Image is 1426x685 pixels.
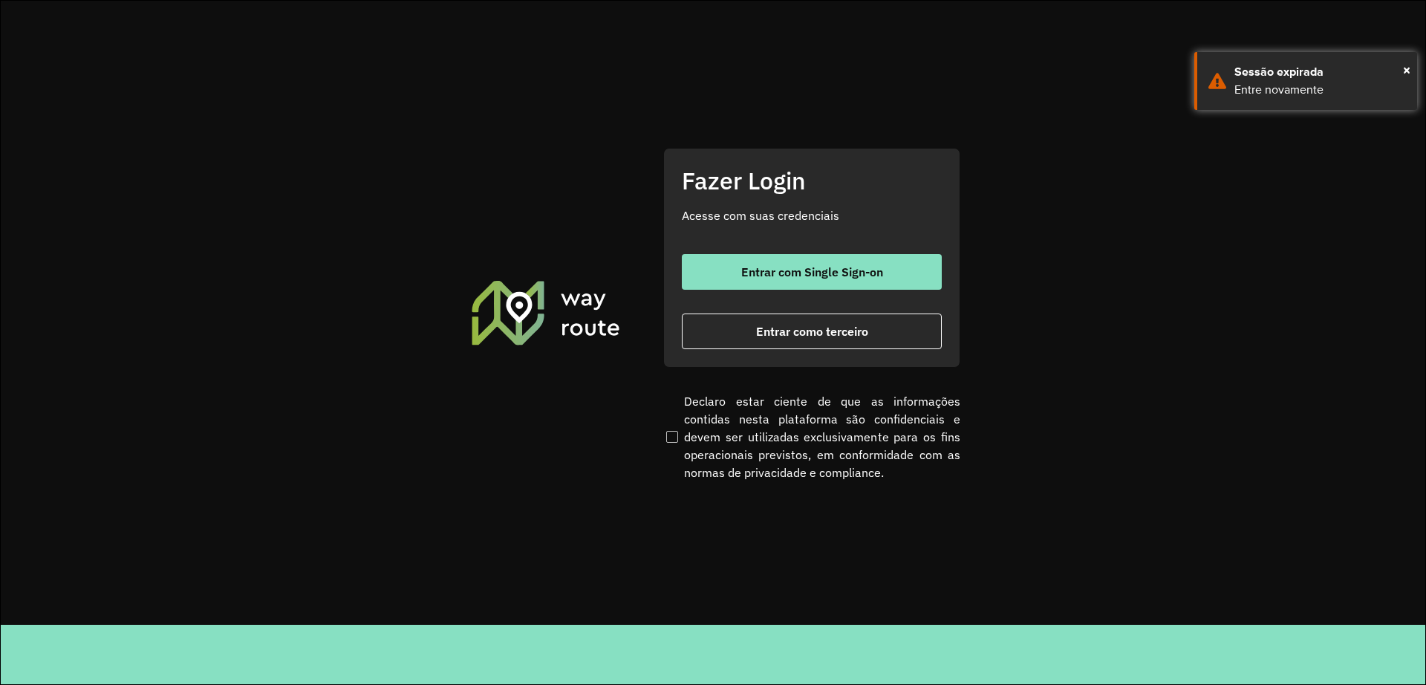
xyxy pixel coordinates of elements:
img: Roteirizador AmbevTech [469,279,622,347]
span: Entrar como terceiro [756,325,868,337]
label: Declaro estar ciente de que as informações contidas nesta plataforma são confidenciais e devem se... [663,392,960,481]
button: button [682,314,942,349]
p: Acesse com suas credenciais [682,207,942,224]
span: × [1403,59,1410,81]
span: Entrar com Single Sign-on [741,266,883,278]
button: button [682,254,942,290]
h2: Fazer Login [682,166,942,195]
button: Close [1403,59,1410,81]
div: Sessão expirada [1234,63,1406,81]
div: Entre novamente [1234,81,1406,99]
